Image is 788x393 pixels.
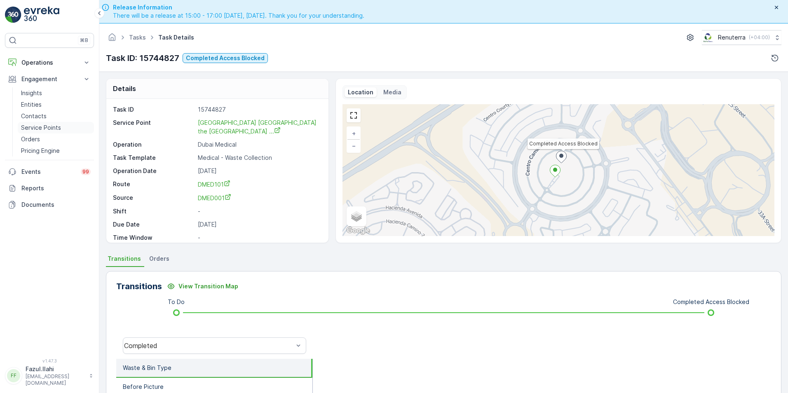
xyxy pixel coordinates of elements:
[198,154,320,162] p: Medical - Waste Collection
[168,298,185,306] p: To Do
[113,140,195,149] p: Operation
[113,3,364,12] span: Release Information
[18,133,94,145] a: Orders
[347,140,360,152] a: Zoom Out
[21,124,61,132] p: Service Points
[198,234,320,242] p: -
[21,89,42,97] p: Insights
[183,53,268,63] button: Completed Access Blocked
[5,196,94,213] a: Documents
[24,7,59,23] img: logo_light-DOdMpM7g.png
[198,220,320,229] p: [DATE]
[21,112,47,120] p: Contacts
[5,365,94,386] button: FFFazul.Ilahi[EMAIL_ADDRESS][DOMAIN_NAME]
[383,88,401,96] p: Media
[5,358,94,363] span: v 1.47.3
[21,58,77,67] p: Operations
[113,207,195,215] p: Shift
[82,168,89,175] p: 99
[123,364,171,372] p: Waste & Bin Type
[18,87,94,99] a: Insights
[345,225,372,236] a: Open this area in Google Maps (opens a new window)
[113,194,195,202] p: Source
[198,180,320,189] a: DMED101
[198,119,318,135] span: [GEOGRAPHIC_DATA] [GEOGRAPHIC_DATA] the [GEOGRAPHIC_DATA] ...
[18,145,94,157] a: Pricing Engine
[21,147,60,155] p: Pricing Engine
[21,75,77,83] p: Engagement
[198,167,320,175] p: [DATE]
[345,225,372,236] img: Google
[113,154,195,162] p: Task Template
[5,71,94,87] button: Engagement
[18,110,94,122] a: Contacts
[5,164,94,180] a: Events99
[21,101,42,109] p: Entities
[113,119,195,136] p: Service Point
[113,220,195,229] p: Due Date
[5,54,94,71] button: Operations
[178,282,238,290] p: View Transition Map
[113,105,195,114] p: Task ID
[18,99,94,110] a: Entities
[718,33,746,42] p: Renuterra
[347,207,366,225] a: Layers
[352,130,356,137] span: +
[749,34,770,41] p: ( +04:00 )
[7,369,20,382] div: FF
[348,88,373,96] p: Location
[198,118,318,135] a: Dubai London the Villa Clinic ...
[5,7,21,23] img: logo
[26,365,85,373] p: Fazul.Ilahi
[129,34,146,41] a: Tasks
[124,342,293,349] div: Completed
[198,140,320,149] p: Dubai Medical
[198,105,320,114] p: 15744827
[347,109,360,122] a: View Fullscreen
[113,84,136,94] p: Details
[113,234,195,242] p: Time Window
[673,298,749,306] p: Completed Access Blocked
[108,255,141,263] span: Transitions
[21,201,91,209] p: Documents
[116,280,162,292] p: Transitions
[123,383,164,391] p: Before Picture
[26,373,85,386] p: [EMAIL_ADDRESS][DOMAIN_NAME]
[5,180,94,196] a: Reports
[21,168,76,176] p: Events
[18,122,94,133] a: Service Points
[198,194,320,202] a: DMED001
[347,127,360,140] a: Zoom In
[198,194,231,201] span: DMED001
[113,167,195,175] p: Operation Date
[162,280,243,293] button: View Transition Map
[198,207,320,215] p: -
[352,142,356,149] span: −
[702,30,781,45] button: Renuterra(+04:00)
[21,135,40,143] p: Orders
[113,180,195,189] p: Route
[702,33,715,42] img: Screenshot_2024-07-26_at_13.33.01.png
[80,37,88,44] p: ⌘B
[186,54,265,62] p: Completed Access Blocked
[149,255,169,263] span: Orders
[157,33,196,42] span: Task Details
[21,184,91,192] p: Reports
[106,52,179,64] p: Task ID: 15744827
[113,12,364,20] span: There will be a release at 15:00 - 17:00 [DATE], [DATE]. Thank you for your understanding.
[198,181,230,188] span: DMED101
[108,36,117,43] a: Homepage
